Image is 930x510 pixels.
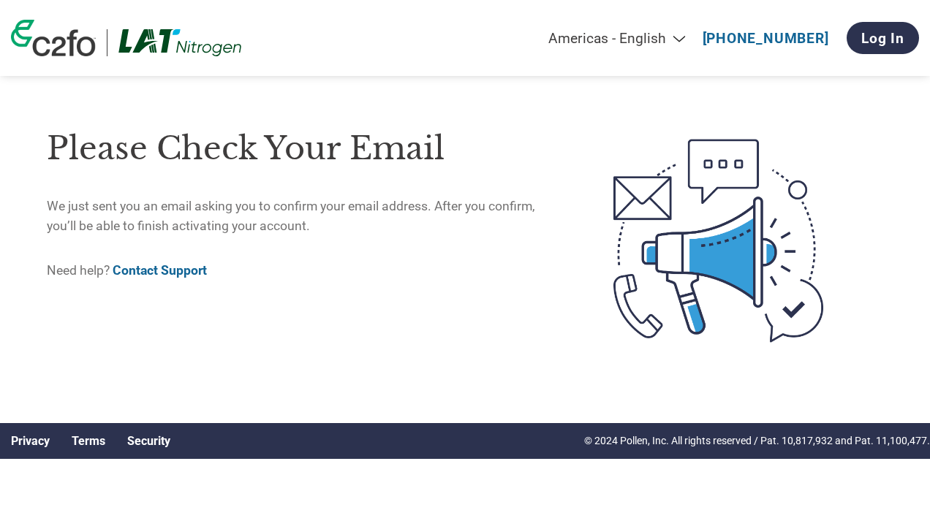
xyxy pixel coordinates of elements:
p: We just sent you an email asking you to confirm your email address. After you confirm, you’ll be ... [47,197,554,235]
a: [PHONE_NUMBER] [703,30,829,47]
p: Need help? [47,261,554,280]
img: open-email [553,113,883,368]
p: © 2024 Pollen, Inc. All rights reserved / Pat. 10,817,932 and Pat. 11,100,477. [584,433,930,449]
a: Terms [72,434,105,448]
img: c2fo logo [11,20,96,56]
img: LAT Nitrogen [118,29,241,56]
a: Privacy [11,434,50,448]
a: Contact Support [113,263,207,278]
h1: Please check your email [47,125,554,172]
a: Log In [847,22,919,54]
a: Security [127,434,170,448]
